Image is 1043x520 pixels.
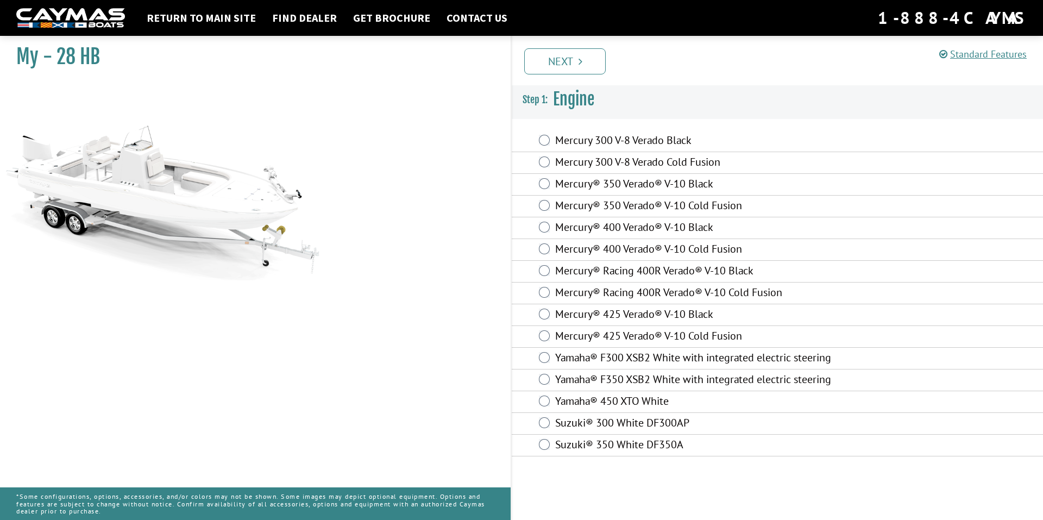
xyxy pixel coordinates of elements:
[521,47,1043,74] ul: Pagination
[141,11,261,25] a: Return to main site
[555,221,848,236] label: Mercury® 400 Verado® V-10 Black
[555,242,848,258] label: Mercury® 400 Verado® V-10 Cold Fusion
[555,264,848,280] label: Mercury® Racing 400R Verado® V-10 Black
[524,48,606,74] a: Next
[555,308,848,323] label: Mercury® 425 Verado® V-10 Black
[16,45,483,69] h1: My - 28 HB
[555,438,848,454] label: Suzuki® 350 White DF350A
[16,8,125,28] img: white-logo-c9c8dbefe5ff5ceceb0f0178aa75bf4bb51f6bca0971e226c86eb53dfe498488.png
[878,6,1027,30] div: 1-888-4CAYMAS
[555,416,848,432] label: Suzuki® 300 White DF300AP
[16,487,494,520] p: *Some configurations, options, accessories, and/or colors may not be shown. Some images may depic...
[441,11,513,25] a: Contact Us
[555,286,848,302] label: Mercury® Racing 400R Verado® V-10 Cold Fusion
[939,48,1027,60] a: Standard Features
[555,155,848,171] label: Mercury 300 V-8 Verado Cold Fusion
[555,199,848,215] label: Mercury® 350 Verado® V-10 Cold Fusion
[555,329,848,345] label: Mercury® 425 Verado® V-10 Cold Fusion
[348,11,436,25] a: Get Brochure
[555,177,848,193] label: Mercury® 350 Verado® V-10 Black
[555,394,848,410] label: Yamaha® 450 XTO White
[512,79,1043,120] h3: Engine
[555,351,848,367] label: Yamaha® F300 XSB2 White with integrated electric steering
[555,134,848,149] label: Mercury 300 V-8 Verado Black
[267,11,342,25] a: Find Dealer
[555,373,848,389] label: Yamaha® F350 XSB2 White with integrated electric steering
